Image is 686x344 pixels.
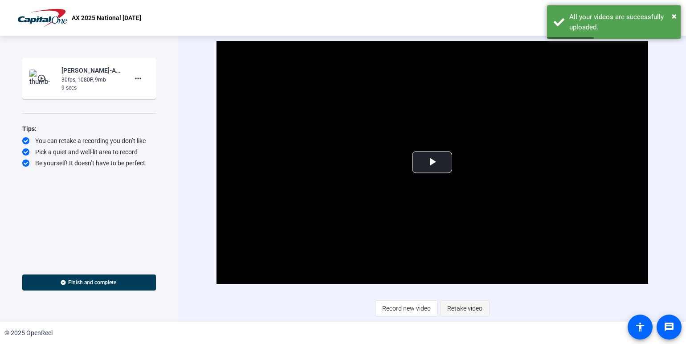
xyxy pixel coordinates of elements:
mat-icon: message [664,322,674,332]
button: Finish and complete [22,274,156,291]
div: You can retake a recording you don’t like [22,136,156,145]
span: Retake video [447,300,482,317]
div: Tips: [22,123,156,134]
p: AX 2025 National [DATE] [72,12,141,23]
div: [PERSON_NAME]-AX 2025 National Boss-s Day-AX 2025 National Boss-s Day -1759502092457-webcam [61,65,121,76]
mat-icon: more_horiz [133,73,143,84]
span: Record new video [382,300,431,317]
img: OpenReel logo [18,9,67,27]
div: Be yourself! It doesn’t have to be perfect [22,159,156,168]
div: Pick a quiet and well-lit area to record [22,147,156,156]
div: Video Player [216,41,648,284]
button: Play Video [412,152,452,173]
mat-icon: play_circle_outline [37,74,48,83]
button: Close [672,9,677,23]
mat-icon: accessibility [635,322,645,332]
div: 9 secs [61,84,121,92]
div: © 2025 OpenReel [4,328,53,338]
button: Record new video [375,300,438,316]
button: Retake video [440,300,490,316]
span: × [672,11,677,21]
img: thumb-nail [29,70,56,87]
div: 30fps, 1080P, 9mb [61,76,121,84]
span: Finish and complete [68,279,116,286]
div: All your videos are successfully uploaded. [569,12,674,32]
